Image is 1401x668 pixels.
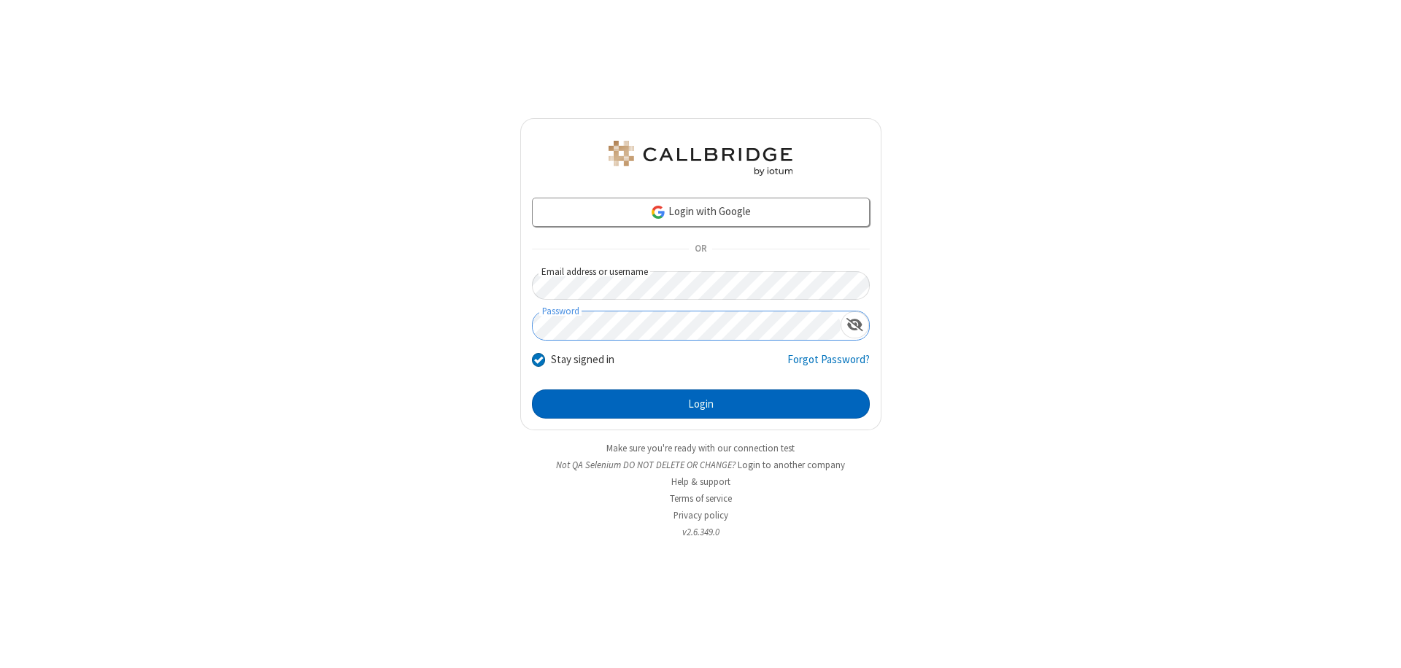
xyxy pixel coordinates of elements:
input: Password [533,311,841,340]
img: QA Selenium DO NOT DELETE OR CHANGE [606,141,795,176]
button: Login [532,389,870,419]
a: Terms of service [670,492,732,505]
img: google-icon.png [650,204,666,220]
a: Forgot Password? [787,352,870,379]
button: Login to another company [738,458,845,472]
li: Not QA Selenium DO NOT DELETE OR CHANGE? [520,458,881,472]
a: Login with Google [532,198,870,227]
a: Privacy policy [674,509,728,521]
div: Show password [841,311,869,338]
input: Email address or username [532,271,870,300]
a: Help & support [671,475,730,488]
a: Make sure you're ready with our connection test [606,442,795,454]
label: Stay signed in [551,352,614,368]
span: OR [689,239,712,260]
li: v2.6.349.0 [520,525,881,539]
